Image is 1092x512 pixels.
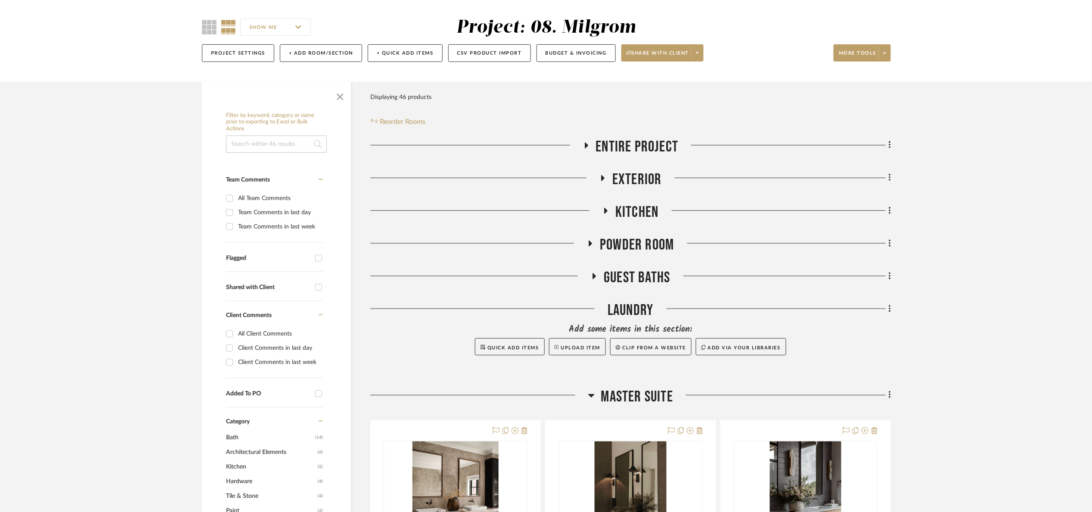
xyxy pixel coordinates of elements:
button: Project Settings [202,44,274,62]
div: All Team Comments [238,191,321,205]
span: (5) [318,460,323,474]
span: Category [226,418,250,426]
span: (6) [318,445,323,459]
span: Tile & Stone [226,489,316,503]
button: Share with client [621,44,704,62]
div: All Client Comments [238,327,321,341]
span: Reorder Rooms [380,117,426,127]
div: Client Comments in last week [238,355,321,369]
span: (4) [318,475,323,488]
button: More tools [834,44,891,62]
div: Shared with Client [226,284,311,291]
span: Powder Room [600,236,674,254]
button: + Quick Add Items [368,44,443,62]
span: Team Comments [226,177,270,183]
div: Project: 08. Milgrom [456,19,636,37]
span: Guest Baths [604,268,670,287]
span: Share with client [627,50,689,63]
h6: Filter by keyword, category or name prior to exporting to Excel or Bulk Actions [226,112,327,133]
span: Kitchen [615,203,658,222]
button: Close [332,86,349,104]
button: + Add Room/Section [280,44,362,62]
span: Architectural Elements [226,445,316,460]
div: Added To PO [226,390,311,398]
span: (14) [315,431,323,444]
button: Add via your libraries [696,338,786,355]
span: Entire Project [596,138,679,156]
span: Hardware [226,474,316,489]
span: Exterior [612,170,662,189]
div: Client Comments in last day [238,341,321,355]
div: Flagged [226,255,311,262]
span: Master Suite [601,388,673,406]
button: Quick Add Items [475,338,545,355]
div: Team Comments in last day [238,206,321,219]
button: Upload Item [549,338,606,355]
div: Team Comments in last week [238,220,321,234]
div: Add some items in this section: [370,324,891,336]
button: Reorder Rooms [370,117,426,127]
input: Search within 46 results [226,136,327,153]
span: Bath [226,430,313,445]
div: Displaying 46 products [370,89,431,106]
button: Budget & Invoicing [537,44,616,62]
span: Client Comments [226,312,272,318]
span: (4) [318,489,323,503]
span: Quick Add Items [487,345,539,350]
button: Clip from a website [610,338,692,355]
span: Kitchen [226,460,316,474]
button: CSV Product Import [448,44,531,62]
span: More tools [839,50,876,63]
